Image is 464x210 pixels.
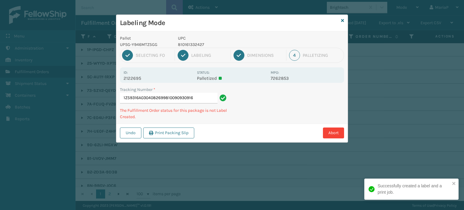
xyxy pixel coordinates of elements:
p: Palletized [197,76,267,81]
button: close [452,181,456,187]
p: 7262853 [271,76,340,81]
label: Tracking Number [120,86,155,93]
label: MPO: [271,70,279,75]
div: 3 [234,50,244,61]
div: Palletizing [303,53,342,58]
label: Id: [124,70,128,75]
button: Print Packing Slip [143,128,194,138]
div: Successfully created a label and a print job. [378,183,450,195]
h3: Labeling Mode [120,18,339,27]
p: UPC [178,35,267,41]
p: Pallet [120,35,171,41]
div: 1 [122,50,133,61]
label: Status: [197,70,210,75]
p: 2122695 [124,76,193,81]
div: Labeling [191,53,227,58]
div: 2 [178,50,188,61]
div: 4 [289,50,300,61]
div: Selecting FO [136,53,172,58]
p: The Fulfillment Order status for this package is not Label Created. [120,107,228,120]
div: Dimensions [247,53,283,58]
button: Abort [323,128,344,138]
button: Undo [120,128,141,138]
p: UPSG-Y946MTZ5GG [120,41,171,48]
p: 810161332427 [178,41,267,48]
